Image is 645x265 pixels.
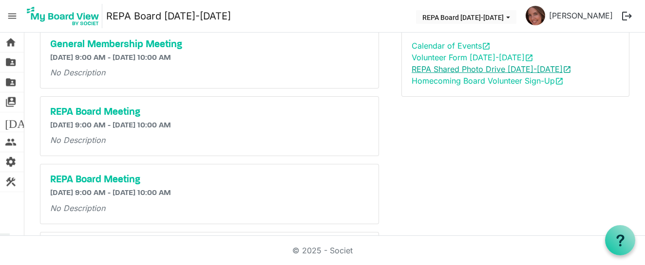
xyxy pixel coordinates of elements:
button: logout [617,6,637,26]
span: open_in_new [563,65,571,74]
span: folder_shared [5,53,17,72]
a: My Board View Logo [24,4,106,28]
span: settings [5,152,17,172]
span: [DATE] [5,112,42,132]
span: switch_account [5,92,17,112]
h6: [DATE] 9:00 AM - [DATE] 10:00 AM [50,53,369,63]
a: REPA Board Meeting [50,106,369,118]
a: Homecoming Board Volunteer Sign-Upopen_in_new [412,76,564,86]
a: REPA Board [DATE]-[DATE] [106,6,231,26]
h6: [DATE] 9:00 AM - [DATE] 10:00 AM [50,121,369,130]
span: home [5,33,17,52]
img: My Board View Logo [24,4,102,28]
span: open_in_new [482,42,491,51]
p: No Description [50,67,369,78]
a: REPA Shared Photo Drive [DATE]-[DATE]open_in_new [412,64,571,74]
span: open_in_new [555,77,564,86]
span: folder_shared [5,72,17,92]
h6: [DATE] 9:00 AM - [DATE] 10:00 AM [50,189,369,198]
a: © 2025 - Societ [292,246,353,255]
button: REPA Board 2025-2026 dropdownbutton [416,10,516,24]
span: open_in_new [525,53,533,62]
img: aLB5LVcGR_PCCk3EizaQzfhNfgALuioOsRVbMr9Zq1CLdFVQUAcRzChDQbMFezouKt6echON3eNsO59P8s_Ojg_thumb.png [526,6,545,25]
span: menu [3,7,21,25]
a: Calendar of Eventsopen_in_new [412,41,491,51]
a: REPA Board Meeting [50,174,369,186]
a: [PERSON_NAME] [545,6,617,25]
span: people [5,132,17,152]
a: General Membership Meeting [50,39,369,51]
p: No Description [50,202,369,214]
p: No Description [50,134,369,146]
span: construction [5,172,17,192]
a: Volunteer Form [DATE]-[DATE]open_in_new [412,53,533,62]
